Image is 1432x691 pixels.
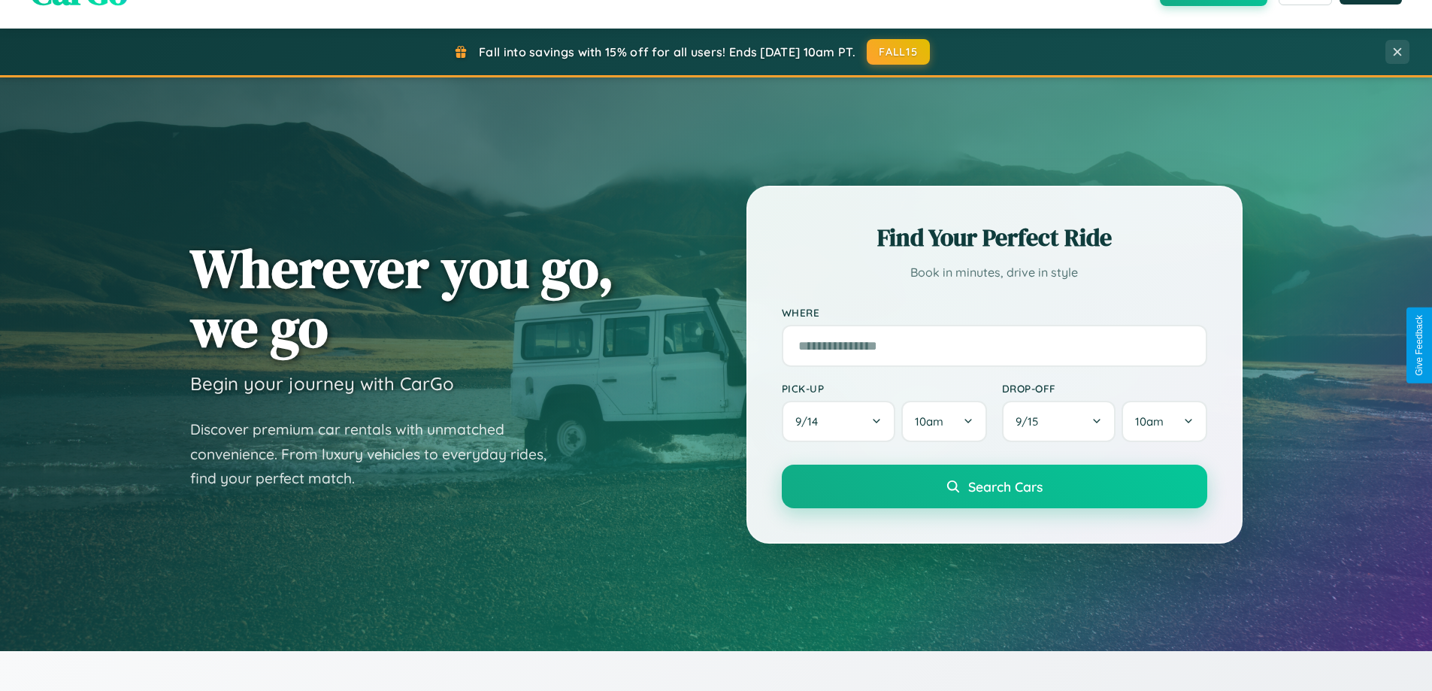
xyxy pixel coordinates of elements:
span: 9 / 14 [795,414,825,429]
h1: Wherever you go, we go [190,238,614,357]
div: Give Feedback [1414,315,1424,376]
span: 10am [915,414,943,429]
label: Drop-off [1002,382,1207,395]
span: Search Cars [968,478,1043,495]
span: Fall into savings with 15% off for all users! Ends [DATE] 10am PT. [479,44,855,59]
label: Pick-up [782,382,987,395]
span: 9 / 15 [1016,414,1046,429]
button: 9/15 [1002,401,1116,442]
h3: Begin your journey with CarGo [190,372,454,395]
button: 10am [1122,401,1206,442]
h2: Find Your Perfect Ride [782,221,1207,254]
p: Book in minutes, drive in style [782,262,1207,283]
button: Search Cars [782,465,1207,508]
button: 9/14 [782,401,896,442]
label: Where [782,306,1207,319]
span: 10am [1135,414,1164,429]
button: 10am [901,401,986,442]
p: Discover premium car rentals with unmatched convenience. From luxury vehicles to everyday rides, ... [190,417,566,491]
button: FALL15 [867,39,930,65]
